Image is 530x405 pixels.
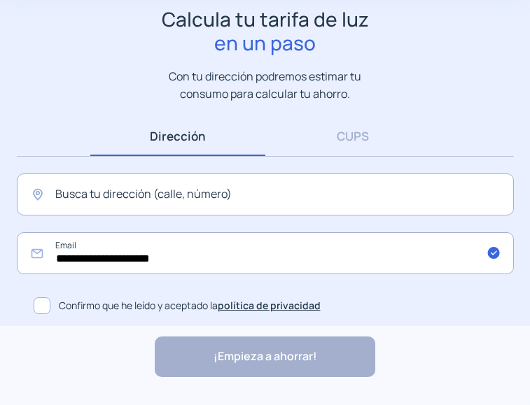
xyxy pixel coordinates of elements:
span: Confirmo que he leído y aceptado la [59,298,321,313]
a: Dirección [90,116,265,156]
a: política de privacidad [218,299,321,312]
h1: Calcula tu tarifa de luz [162,8,369,55]
p: Con tu dirección podremos estimar tu consumo para calcular tu ahorro. [155,68,375,102]
a: CUPS [265,116,440,156]
span: en un paso [162,31,369,55]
